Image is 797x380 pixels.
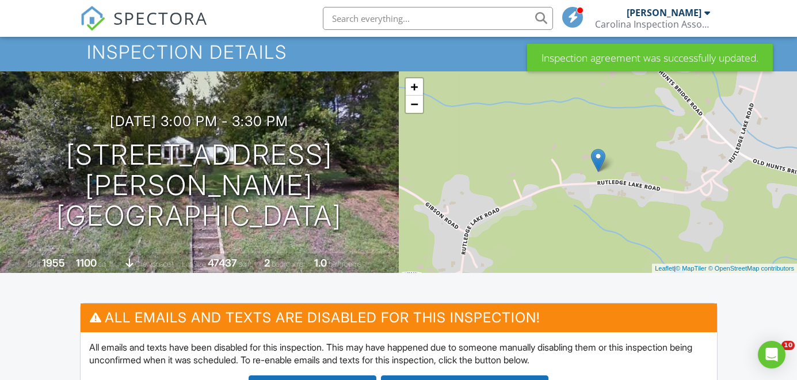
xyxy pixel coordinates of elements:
img: The Best Home Inspection Software - Spectora [80,6,105,31]
div: 1100 [76,257,97,269]
a: © OpenStreetMap contributors [708,265,794,272]
a: Zoom out [406,96,423,113]
span: sq.ft. [239,260,253,268]
div: 1955 [42,257,65,269]
div: [PERSON_NAME] [627,7,701,18]
span: Lot Size [182,260,206,268]
a: Zoom in [406,78,423,96]
span: crawlspace [135,260,171,268]
h1: [STREET_ADDRESS][PERSON_NAME] [GEOGRAPHIC_DATA] [18,140,380,231]
span: 10 [781,341,795,350]
div: 47437 [208,257,237,269]
div: Inspection agreement was successfully updated. [527,44,773,71]
input: Search everything... [323,7,553,30]
span: sq. ft. [98,260,115,268]
span: bathrooms [329,260,361,268]
a: SPECTORA [80,16,208,40]
div: 1.0 [314,257,327,269]
span: bedrooms [272,260,303,268]
h1: Inspection Details [87,42,710,62]
div: Carolina Inspection Associates [595,18,710,30]
a: © MapTiler [676,265,707,272]
span: SPECTORA [113,6,208,30]
div: 2 [264,257,270,269]
div: | [652,264,797,273]
h3: [DATE] 3:00 pm - 3:30 pm [110,113,288,129]
a: Leaflet [655,265,674,272]
span: Built [28,260,40,268]
h3: All emails and texts are disabled for this inspection! [81,303,717,332]
p: All emails and texts have been disabled for this inspection. This may have happened due to someon... [89,341,708,367]
div: Open Intercom Messenger [758,341,785,368]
